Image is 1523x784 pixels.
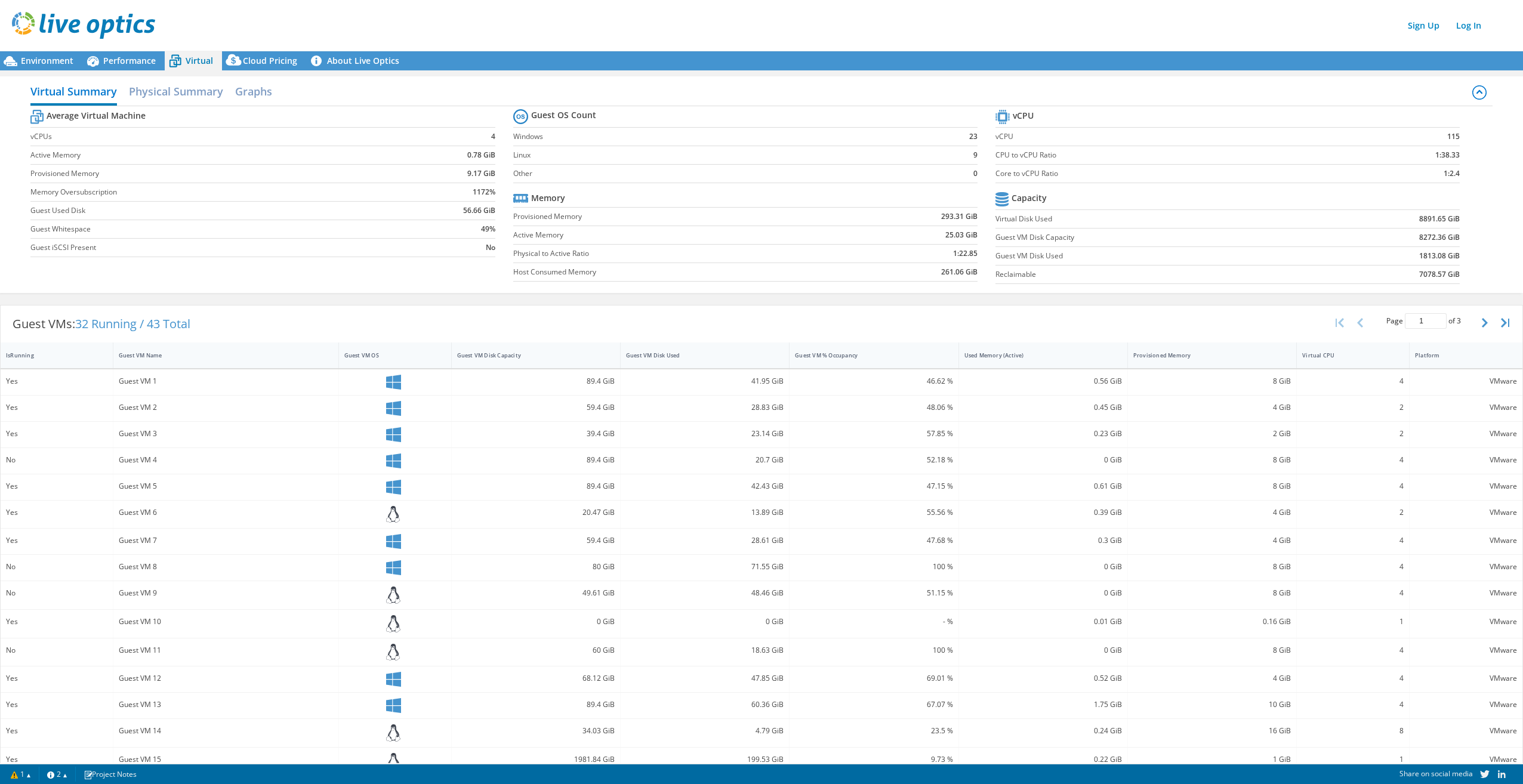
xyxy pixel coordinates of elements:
[6,560,107,573] div: No
[1302,401,1404,414] div: 2
[457,560,615,573] div: 80 GiB
[119,560,333,573] div: Guest VM 8
[457,506,615,519] div: 20.47 GiB
[969,131,978,143] b: 23
[1415,587,1517,600] div: VMware
[457,644,615,657] div: 60 GiB
[1415,753,1517,766] div: VMware
[1012,192,1047,204] b: Capacity
[457,351,600,359] div: Guest VM Disk Capacity
[795,480,952,493] div: 47.15 %
[626,401,784,414] div: 28.83 GiB
[235,79,272,103] h2: Graphs
[1302,724,1404,737] div: 8
[457,375,615,388] div: 89.4 GiB
[964,560,1122,573] div: 0 GiB
[1415,672,1517,685] div: VMware
[795,506,952,519] div: 55.56 %
[30,186,394,198] label: Memory Oversubscription
[1302,698,1404,711] div: 4
[186,55,213,66] span: Virtual
[103,55,156,66] span: Performance
[6,506,107,519] div: Yes
[995,213,1309,225] label: Virtual Disk Used
[12,12,155,39] img: live_optics_svg.svg
[1302,351,1389,359] div: Virtual CPU
[964,351,1108,359] div: Used Memory (Active)
[513,229,843,241] label: Active Memory
[795,534,952,547] div: 47.68 %
[973,168,978,180] b: 0
[964,644,1122,657] div: 0 GiB
[626,615,784,628] div: 0 GiB
[1415,401,1517,414] div: VMware
[6,375,107,388] div: Yes
[995,250,1309,262] label: Guest VM Disk Used
[995,268,1309,280] label: Reclaimable
[1302,753,1404,766] div: 1
[1444,168,1460,180] b: 1:2.4
[1133,672,1291,685] div: 4 GiB
[457,724,615,737] div: 34.03 GiB
[626,644,784,657] div: 18.63 GiB
[30,223,394,235] label: Guest Whitespace
[1133,644,1291,657] div: 8 GiB
[6,534,107,547] div: Yes
[2,767,39,782] a: 1
[6,644,107,657] div: No
[1415,351,1503,359] div: Platform
[795,698,952,711] div: 67.07 %
[1415,453,1517,467] div: VMware
[1415,375,1517,388] div: VMware
[457,453,615,467] div: 89.4 GiB
[47,110,146,122] b: Average Virtual Machine
[513,211,843,223] label: Provisioned Memory
[457,698,615,711] div: 89.4 GiB
[513,131,935,143] label: Windows
[626,560,784,573] div: 71.55 GiB
[344,351,431,359] div: Guest VM OS
[964,753,1122,766] div: 0.22 GiB
[964,480,1122,493] div: 0.61 GiB
[995,149,1338,161] label: CPU to vCPU Ratio
[30,205,394,217] label: Guest Used Disk
[1419,250,1460,262] b: 1813.08 GiB
[457,615,615,628] div: 0 GiB
[6,401,107,414] div: Yes
[531,192,565,204] b: Memory
[6,615,107,628] div: Yes
[119,644,333,657] div: Guest VM 11
[457,427,615,440] div: 39.4 GiB
[1415,506,1517,519] div: VMware
[964,587,1122,600] div: 0 GiB
[1302,375,1404,388] div: 4
[30,149,394,161] label: Active Memory
[1415,560,1517,573] div: VMware
[457,587,615,600] div: 49.61 GiB
[306,51,408,70] a: About Live Optics
[119,453,333,467] div: Guest VM 4
[531,109,596,121] b: Guest OS Count
[119,753,333,766] div: Guest VM 15
[626,724,784,737] div: 4.79 GiB
[945,229,978,241] b: 25.03 GiB
[626,375,784,388] div: 41.95 GiB
[119,724,333,737] div: Guest VM 14
[1133,560,1291,573] div: 8 GiB
[973,149,978,161] b: 9
[119,375,333,388] div: Guest VM 1
[795,587,952,600] div: 51.15 %
[626,506,784,519] div: 13.89 GiB
[795,560,952,573] div: 100 %
[1133,480,1291,493] div: 8 GiB
[1302,480,1404,493] div: 4
[30,168,394,180] label: Provisioned Memory
[6,587,107,600] div: No
[941,266,978,278] b: 261.06 GiB
[1415,480,1517,493] div: VMware
[964,534,1122,547] div: 0.3 GiB
[1419,268,1460,280] b: 7078.57 GiB
[626,351,769,359] div: Guest VM Disk Used
[119,401,333,414] div: Guest VM 2
[30,79,117,106] h2: Virtual Summary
